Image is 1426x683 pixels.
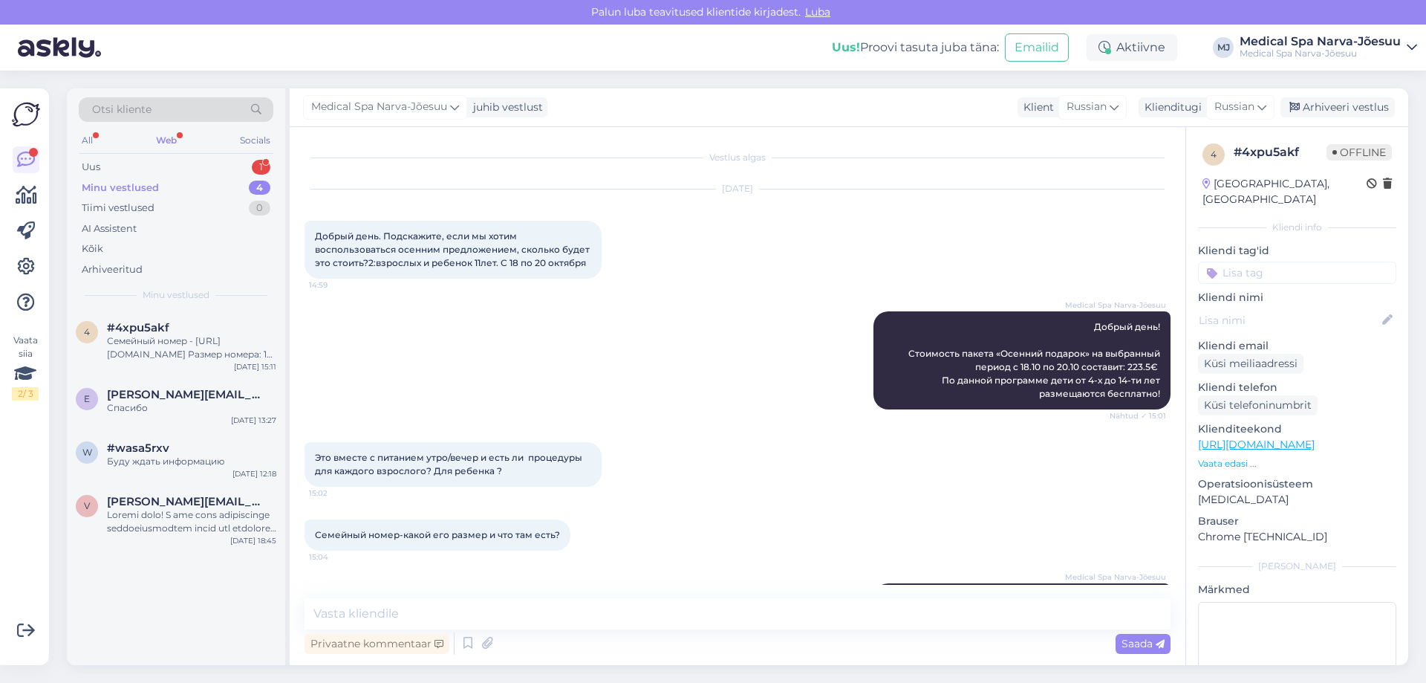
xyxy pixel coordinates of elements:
div: Medical Spa Narva-Jõesuu [1240,48,1401,59]
div: Tiimi vestlused [82,201,154,216]
p: [MEDICAL_DATA] [1198,492,1396,508]
div: Proovi tasuta juba täna: [832,39,999,56]
span: Добрый день. Подскажите, если мы хотим воспользоваться осенним предложением, сколько будет это ст... [315,230,592,268]
div: [PERSON_NAME] [1198,560,1396,573]
div: Socials [237,131,273,150]
span: e [84,393,90,404]
span: Otsi kliente [92,102,152,117]
span: vladimir@inger.ee [107,495,261,508]
div: 4 [249,181,270,195]
div: 0 [249,201,270,216]
div: [DATE] [305,182,1171,195]
div: Küsi meiliaadressi [1198,354,1303,374]
div: # 4xpu5akf [1234,143,1326,161]
div: Семейный номер - [URL][DOMAIN_NAME] Размер номера: 19 m² Включает: бесплатный Wi-Fi, ванна или ду... [107,334,276,361]
span: Medical Spa Narva-Jõesuu [311,99,447,115]
div: Arhiveeri vestlus [1280,97,1395,117]
div: 2 / 3 [12,387,39,401]
div: Arhiveeritud [82,262,143,277]
div: [GEOGRAPHIC_DATA], [GEOGRAPHIC_DATA] [1202,176,1367,207]
p: Operatsioonisüsteem [1198,476,1396,492]
div: [DATE] 18:45 [230,535,276,546]
span: Nähtud ✓ 15:01 [1110,410,1166,421]
span: Luba [801,5,835,19]
a: [URL][DOMAIN_NAME] [1198,438,1315,451]
div: Буду ждать информацию [107,455,276,468]
div: Vaata siia [12,334,39,401]
span: w [82,447,92,458]
div: Aktiivne [1087,34,1177,61]
div: AI Assistent [82,221,137,236]
div: Kliendi info [1198,221,1396,234]
span: 4 [1211,149,1217,160]
span: Семейный номер-какой его размер и что там есть? [315,529,560,540]
span: 4 [84,326,90,337]
div: Medical Spa Narva-Jõesuu [1240,36,1401,48]
div: [DATE] 12:18 [232,468,276,479]
div: Vestlus algas [305,151,1171,164]
div: [DATE] 13:27 [231,415,276,426]
span: Medical Spa Narva-Jõesuu [1065,300,1166,311]
p: Kliendi email [1198,338,1396,354]
p: Klienditeekond [1198,421,1396,437]
div: Privaatne kommentaar [305,634,449,654]
input: Lisa tag [1198,262,1396,284]
span: Russian [1214,99,1254,115]
span: Medical Spa Narva-Jõesuu [1065,572,1166,583]
p: Chrome [TECHNICAL_ID] [1198,529,1396,545]
p: Kliendi telefon [1198,380,1396,395]
span: Russian [1067,99,1107,115]
div: 1 [252,160,270,175]
div: Küsi telefoninumbrit [1198,395,1318,415]
span: Minu vestlused [143,288,209,302]
div: Loremi dolo! S ame cons adipiscinge seddoeiusmodtem incid utl etdolore ma 7 aliqu. Enimadmin veni... [107,508,276,535]
span: 15:04 [309,551,365,563]
span: Saada [1121,637,1165,650]
a: Medical Spa Narva-JõesuuMedical Spa Narva-Jõesuu [1240,36,1417,59]
span: #wasa5rxv [107,441,169,455]
input: Lisa nimi [1199,312,1379,328]
button: Emailid [1005,33,1069,62]
span: 15:02 [309,488,365,499]
p: Brauser [1198,514,1396,529]
div: Web [153,131,180,150]
div: MJ [1213,37,1234,58]
div: juhib vestlust [467,100,543,115]
p: Kliendi nimi [1198,290,1396,305]
span: elena.mironova2011@gmail.com [107,388,261,401]
span: Offline [1326,144,1392,161]
div: Klient [1018,100,1054,115]
b: Uus! [832,40,860,54]
img: Askly Logo [12,100,40,129]
div: Klienditugi [1139,100,1202,115]
span: 14:59 [309,279,365,291]
div: Minu vestlused [82,181,159,195]
span: Это вместе с питанием утро/вечер и есть ли процедуры для каждого взрослого? Для ребенка ? [315,452,585,476]
div: All [79,131,96,150]
div: Uus [82,160,100,175]
span: v [84,500,90,511]
p: Märkmed [1198,582,1396,598]
div: Спасибо [107,401,276,415]
div: Kõik [82,242,103,256]
div: [DATE] 15:11 [234,361,276,372]
span: #4xpu5akf [107,321,169,334]
p: Kliendi tag'id [1198,243,1396,259]
p: Vaata edasi ... [1198,457,1396,470]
